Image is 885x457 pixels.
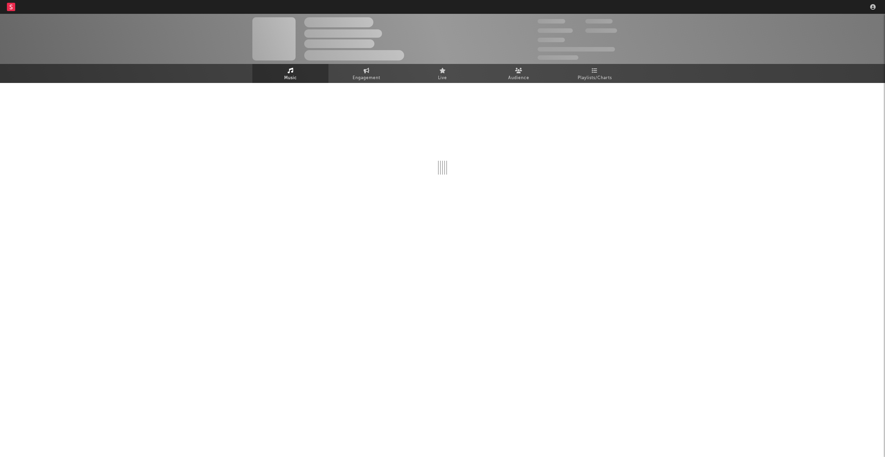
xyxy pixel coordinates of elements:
[538,28,573,33] span: 50,000,000
[328,64,404,83] a: Engagement
[538,55,578,60] span: Jump Score: 85.0
[557,64,633,83] a: Playlists/Charts
[538,47,615,52] span: 50,000,000 Monthly Listeners
[438,74,447,82] span: Live
[538,19,565,24] span: 300,000
[481,64,557,83] a: Audience
[585,28,617,33] span: 1,000,000
[585,19,613,24] span: 100,000
[508,74,529,82] span: Audience
[538,38,565,42] span: 100,000
[404,64,481,83] a: Live
[353,74,380,82] span: Engagement
[284,74,297,82] span: Music
[252,64,328,83] a: Music
[578,74,612,82] span: Playlists/Charts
